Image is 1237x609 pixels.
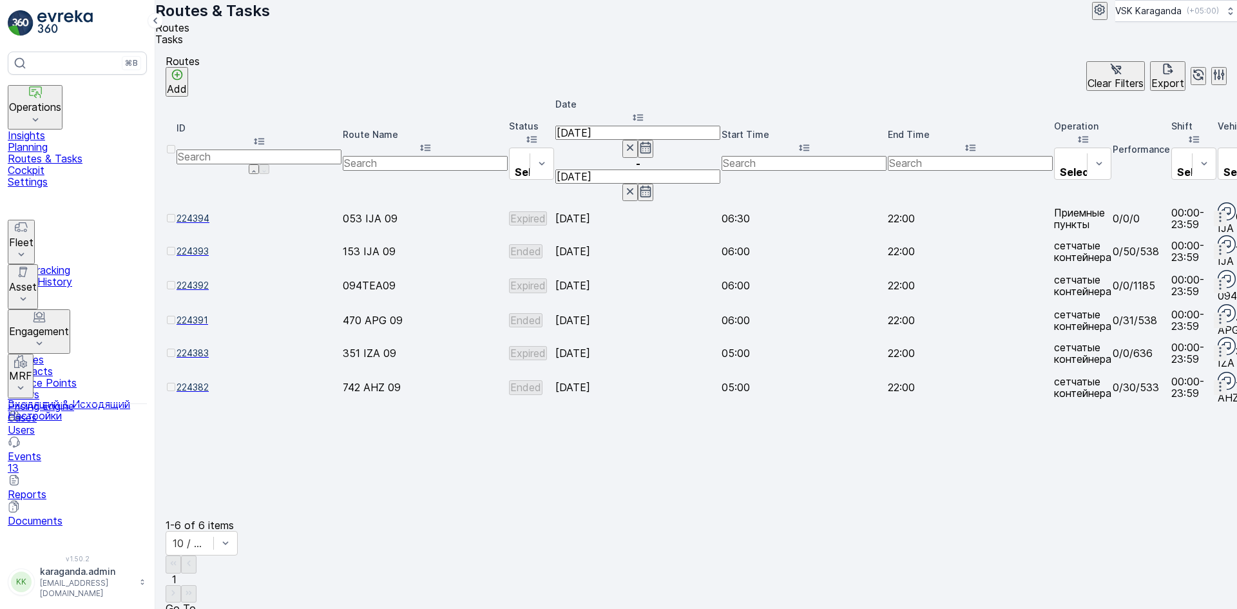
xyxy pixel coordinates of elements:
p: End Time [888,128,1053,141]
p: Ended [510,314,541,326]
p: 470 APG 09 [343,314,508,326]
img: svg%3e [1218,270,1236,288]
button: Add [166,67,188,97]
p: 1-6 of 6 items [166,519,234,531]
p: сетчатыe контейнера [1054,240,1111,263]
p: сетчатыe контейнера [1054,274,1111,297]
p: 00:00-23:59 [1171,274,1216,297]
p: Ended [510,382,541,393]
input: Search [722,156,887,170]
p: Performance [1113,143,1170,156]
p: Events [8,450,147,462]
span: 224382 [177,381,341,394]
td: [DATE] [555,370,720,405]
input: Search [177,150,341,164]
p: 22:00 [888,347,1053,359]
p: 06:30 [722,213,887,224]
p: 05:00 [722,382,887,393]
p: Start Time [722,128,887,141]
p: karaganda.admin [40,565,133,578]
button: MRF [8,354,34,398]
td: [DATE] [555,337,720,369]
p: Add [167,83,187,95]
button: Ended [509,380,542,394]
td: [DATE] [555,268,720,303]
img: svg%3e [1218,235,1236,253]
a: Insights [8,130,147,141]
p: Routes & Tasks [8,153,147,164]
img: logo [8,10,34,36]
span: Routes [155,21,189,34]
p: Clear Filters [1088,77,1144,89]
p: 0/30/533 [1113,382,1170,393]
p: 00:00-23:59 [1171,376,1216,399]
p: 22:00 [888,314,1053,326]
td: [DATE] [555,235,720,267]
p: Route Name [343,128,508,141]
p: VSK Karaganda [1115,5,1182,17]
img: svg%3e [1218,304,1236,322]
p: 0/0/0 [1113,213,1170,224]
p: 13 [8,462,147,474]
p: Expired [510,213,546,224]
p: Status [509,120,554,133]
p: ( +05:00 ) [1187,6,1219,16]
p: 06:00 [722,246,887,257]
p: Operations [9,101,61,113]
p: ⌘B [125,58,138,68]
a: Reports [8,476,147,500]
p: - [555,158,720,169]
p: 0/50/538 [1113,246,1170,257]
input: dd/mm/yyyy [555,126,720,140]
p: 0/0/1185 [1113,280,1170,291]
p: Fleet [9,237,34,248]
p: 0/0/636 [1113,347,1170,359]
a: 224391 [177,314,341,327]
a: Planning [8,141,147,153]
p: [EMAIL_ADDRESS][DOMAIN_NAME] [40,578,133,599]
a: Входящий & Исходящий [8,398,147,410]
p: 0/31/538 [1113,314,1170,326]
p: 742 AHZ 09 [343,382,508,393]
span: 224394 [177,212,341,225]
p: Documents [8,515,147,527]
button: Expired [509,346,547,360]
img: svg%3e [1218,337,1236,355]
p: 06:00 [722,280,887,291]
button: Expired [509,278,547,293]
span: Tasks [155,33,183,46]
p: Engagement [9,325,69,337]
p: 00:00-23:59 [1171,207,1216,230]
p: 22:00 [888,280,1053,291]
p: Expired [510,347,546,359]
p: Reports [8,488,147,500]
img: svg%3e [1218,202,1236,220]
p: 00:00-23:59 [1171,342,1216,365]
p: 06:00 [722,314,887,326]
p: ID [177,122,341,135]
div: KK [11,572,32,592]
p: 22:00 [888,213,1053,224]
p: сетчатыe контейнера [1054,342,1111,365]
p: 094TEA09 [343,280,508,291]
p: 22:00 [888,246,1053,257]
span: v 1.50.2 [8,555,147,563]
p: Date [555,98,720,111]
p: Select [1177,166,1211,178]
a: Settings [8,176,147,188]
p: сетчатыe контейнера [1054,376,1111,399]
button: Ended [509,244,542,258]
p: Asset [9,281,37,293]
p: 05:00 [722,347,887,359]
a: 224383 [177,347,341,360]
button: Fleet [8,220,35,264]
p: Routes [166,55,200,67]
button: Asset [8,264,38,309]
a: Users [8,412,147,436]
p: 053 IJA 09 [343,213,508,224]
button: Clear Filters [1086,61,1145,91]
